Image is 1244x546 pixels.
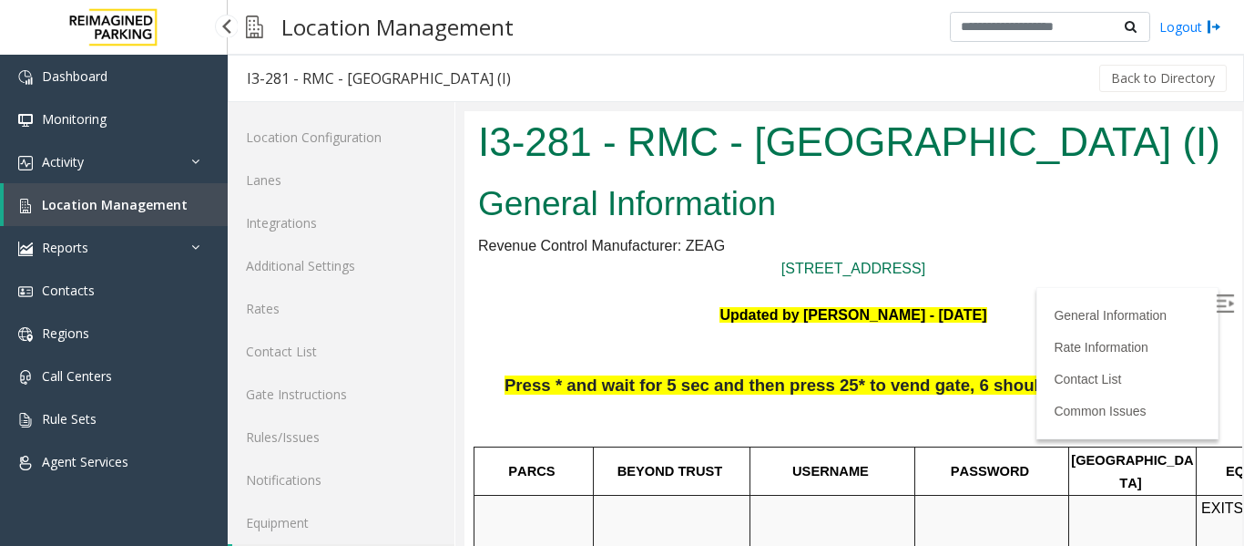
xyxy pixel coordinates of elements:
[42,196,188,213] span: Location Management
[18,242,33,256] img: 'icon'
[589,293,681,307] a: Common Issues
[255,196,522,211] font: Updated by [PERSON_NAME] - [DATE]
[228,201,454,244] a: Integrations
[246,5,263,49] img: pageIcon
[42,153,84,170] span: Activity
[18,327,33,342] img: 'icon'
[737,389,872,428] span: EXITS: Credit Cards Only
[228,458,454,501] a: Notifications
[14,127,260,142] span: Revenue Control Manufacturer: ZEAG
[1207,17,1221,36] img: logout
[1159,17,1221,36] a: Logout
[18,156,33,170] img: 'icon'
[18,70,33,85] img: 'icon'
[247,67,511,90] div: I3-281 - RMC - [GEOGRAPHIC_DATA] (I)
[153,353,259,367] span: BEYOND TRUST
[42,282,95,299] span: Contacts
[607,342,729,380] span: [GEOGRAPHIC_DATA]
[18,284,33,299] img: 'icon'
[181,448,229,463] span: Server:
[228,330,454,373] a: Contact List
[47,482,87,498] span: ZEAG
[4,183,228,226] a: Location Management
[42,110,107,128] span: Monitoring
[42,410,97,428] span: Rule Sets
[42,325,89,342] span: Regions
[589,229,684,243] a: Rate Information
[228,373,454,416] a: Gate Instructions
[42,367,112,385] span: Call Centers
[143,470,271,510] span: IMP003-0281-ZMS-MRV-WS1
[228,287,454,330] a: Rates
[14,69,764,117] h2: General Information
[589,261,657,275] a: Contact List
[18,456,33,470] img: 'icon'
[761,353,841,367] span: EQUIPMENT
[228,159,454,201] a: Lanes
[1099,65,1227,92] button: Back to Directory
[750,458,851,474] span: POF Machines:
[328,353,404,367] span: USERNAME
[228,416,454,458] a: Rules/Issues
[18,370,33,385] img: 'icon'
[42,453,128,470] span: Agent Services
[589,197,702,211] a: General Information
[42,239,88,256] span: Reports
[44,353,90,367] span: PARCS
[272,5,523,49] h3: Location Management
[18,199,33,213] img: 'icon'
[40,264,733,283] span: Press * and wait for 5 sec and then press 25* to vend gate, 6 should also work to vend
[228,244,454,287] a: Additional Settings
[228,501,454,544] a: Equipment
[317,149,461,165] a: [STREET_ADDRESS]
[14,3,764,59] h1: I3-281 - RMC - [GEOGRAPHIC_DATA] (I)
[751,183,770,201] img: Open/Close Sidebar Menu
[42,67,107,85] span: Dashboard
[18,113,33,128] img: 'icon'
[486,353,565,367] span: PASSWORD
[18,413,33,428] img: 'icon'
[228,116,454,159] a: Location Configuration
